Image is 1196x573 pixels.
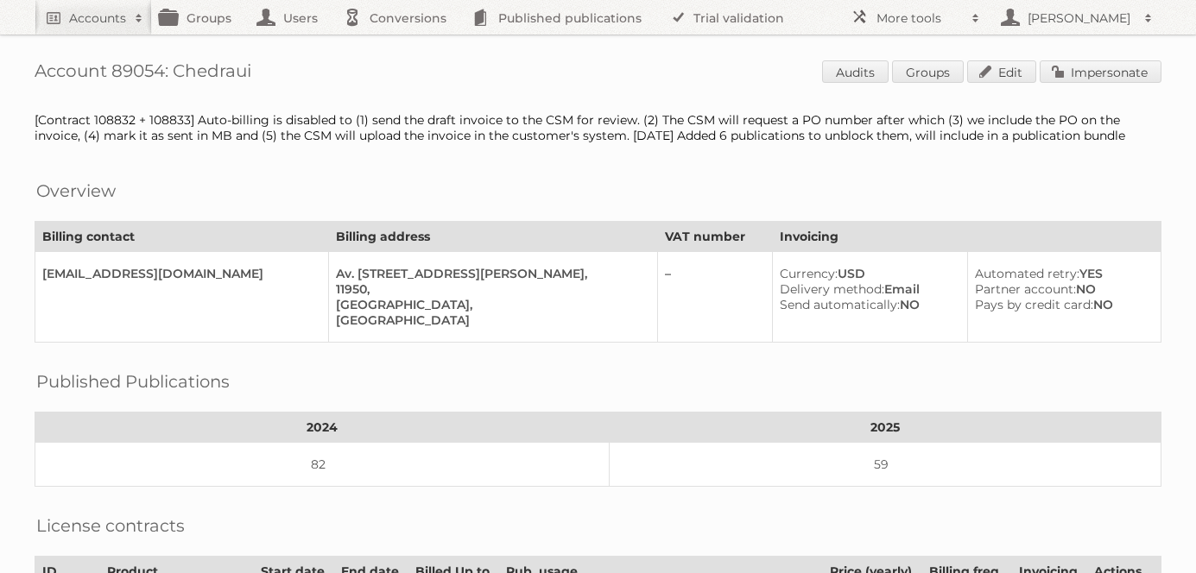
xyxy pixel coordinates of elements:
div: [GEOGRAPHIC_DATA] [336,312,644,328]
td: 82 [35,443,610,487]
div: USD [780,266,953,281]
th: VAT number [658,222,773,252]
th: 2024 [35,412,610,443]
div: Av. [STREET_ADDRESS][PERSON_NAME], [336,266,644,281]
h2: Accounts [69,9,126,27]
h1: Account 89054: Chedraui [35,60,1161,86]
div: 11950, [336,281,644,297]
div: [EMAIL_ADDRESS][DOMAIN_NAME] [42,266,314,281]
h2: License contracts [36,513,185,538]
span: Automated retry: [975,266,1079,281]
div: [GEOGRAPHIC_DATA], [336,297,644,312]
td: 59 [609,443,1161,487]
span: Pays by credit card: [975,297,1093,312]
a: Impersonate [1040,60,1161,83]
th: Billing contact [35,222,329,252]
a: Groups [892,60,964,83]
h2: Published Publications [36,368,230,394]
a: Audits [822,60,889,83]
th: 2025 [609,412,1161,443]
div: NO [975,297,1147,312]
a: Edit [967,60,1036,83]
div: NO [975,281,1147,297]
span: Partner account: [975,281,1076,297]
div: Email [780,281,953,297]
span: Delivery method: [780,281,884,297]
div: [Contract 108832 + 108833] Auto-billing is disabled to (1) send the draft invoice to the CSM for ... [35,112,1161,143]
h2: [PERSON_NAME] [1023,9,1136,27]
h2: More tools [876,9,963,27]
span: Currency: [780,266,838,281]
span: Send automatically: [780,297,900,312]
div: NO [780,297,953,312]
th: Billing address [328,222,658,252]
div: YES [975,266,1147,281]
h2: Overview [36,178,116,204]
th: Invoicing [773,222,1161,252]
td: – [658,252,773,343]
